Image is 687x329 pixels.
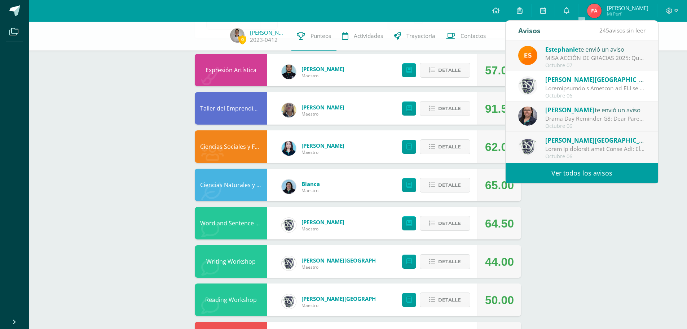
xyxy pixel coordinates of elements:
div: 50.00 [485,284,514,316]
div: Ciencias Naturales y Lab [195,169,267,201]
div: Reading Workshop [195,283,267,316]
div: 91.50 [485,92,514,125]
a: [PERSON_NAME] [250,29,286,36]
img: 16c3d0cd5e8cae4aecb86a0a5c6f5782.png [518,137,537,156]
a: [PERSON_NAME][GEOGRAPHIC_DATA] [301,295,388,302]
a: Actividades [336,22,388,51]
a: [PERSON_NAME] [301,142,344,149]
a: Blanca [301,180,320,187]
span: Mi Perfil [607,11,648,17]
span: Maestro [301,149,344,155]
span: [PERSON_NAME][GEOGRAPHIC_DATA] [545,75,658,84]
a: [PERSON_NAME] [301,65,344,73]
div: Avisos [518,21,541,40]
span: Estephanie [545,45,578,53]
a: [PERSON_NAME] [301,218,344,226]
span: Detalle [438,255,461,268]
span: 245 [599,26,609,34]
button: Detalle [420,178,470,192]
span: Maestro [301,302,388,308]
span: Detalle [438,293,461,307]
span: Detalle [438,140,461,153]
span: Detalle [438,178,461,192]
span: Detalle [438,102,461,115]
div: Octubre 06 [545,93,646,99]
button: Detalle [420,293,470,307]
div: Octubre 07 [545,62,646,69]
div: Octubre 06 [545,153,646,160]
span: [PERSON_NAME] [545,106,595,114]
span: Maestro [301,187,320,194]
button: Detalle [420,63,470,78]
div: Expresión Artística [195,54,267,86]
div: 62.00 [485,131,514,163]
img: 6df1b4a1ab8e0111982930b53d21c0fa.png [282,179,296,194]
img: 51a3f6bdb60fb4fa8c9bbb4959b1e63c.png [587,4,602,18]
span: avisos sin leer [599,26,646,34]
span: Detalle [438,217,461,230]
button: Detalle [420,139,470,154]
div: 65.00 [485,169,514,202]
img: cccdcb54ef791fe124cc064e0dd18e00.png [282,141,296,156]
span: Maestro [301,73,344,79]
div: te envió un aviso [545,135,646,145]
button: Detalle [420,216,470,231]
button: Detalle [420,101,470,116]
img: 6fb385528ffb729c9b944b13f11ee051.png [518,107,537,126]
div: MISA ACCIÓN DE GRACIAS 2025: Queridas Familias BSJ, un gusto saludarles. Mañana tendremos una San... [545,54,646,62]
div: te envió un aviso [545,105,646,114]
div: Octubre 06 [545,123,646,129]
img: c96224e79309de7917ae934cbb5c0b01.png [282,103,296,117]
div: Notificación y Entrega de PMA de Writing workshop: Estimados padres de familia, Esperamos que se ... [545,84,646,92]
img: 16c3d0cd5e8cae4aecb86a0a5c6f5782.png [282,256,296,270]
a: Trayectoria [388,22,441,51]
img: cf0f0e80ae19a2adee6cb261b32f5f36.png [282,218,296,232]
a: Ver todos los avisos [506,163,658,183]
a: Contactos [441,22,491,51]
span: Punteos [311,32,331,40]
div: Taller del Emprendimiento [195,92,267,125]
span: Contactos [461,32,486,40]
img: 9f25a704c7e525b5c9fe1d8c113699e7.png [282,65,296,79]
a: 2023-0412 [250,36,278,44]
span: Detalle [438,64,461,77]
span: Maestro [301,264,388,270]
a: [PERSON_NAME][GEOGRAPHIC_DATA] [301,257,388,264]
span: [PERSON_NAME][GEOGRAPHIC_DATA] [545,136,658,144]
img: 4ba0fbdb24318f1bbd103ebd070f4524.png [518,46,537,65]
img: 16c3d0cd5e8cae4aecb86a0a5c6f5782.png [282,294,296,309]
div: Word and Sentence Study [195,207,267,239]
img: 61bb738f5033f394797efd7be5446439.png [230,28,245,43]
img: 16c3d0cd5e8cae4aecb86a0a5c6f5782.png [518,76,537,95]
span: 0 [238,35,246,44]
a: [PERSON_NAME] [301,104,344,111]
span: [PERSON_NAME] [607,4,648,12]
button: Detalle [420,254,470,269]
a: Punteos [291,22,336,51]
div: 44.00 [485,246,514,278]
div: te envió un aviso [545,75,646,84]
div: 57.00 [485,54,514,87]
div: Envío de utilería para Drama Day: Dear parents, Warm greetings. As we approach Drama Day, student... [545,145,646,153]
div: Drama Day Reminder G8: Dear Parents, Attached you will find the reminders for our upcoming Drama ... [545,114,646,123]
span: Maestro [301,226,344,232]
span: Actividades [354,32,383,40]
div: 64.50 [485,207,514,240]
span: Maestro [301,111,344,117]
div: Writing Workshop [195,245,267,278]
div: Ciencias Sociales y Formación Ciudadana [195,130,267,163]
div: te envió un aviso [545,44,646,54]
span: Trayectoria [406,32,435,40]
